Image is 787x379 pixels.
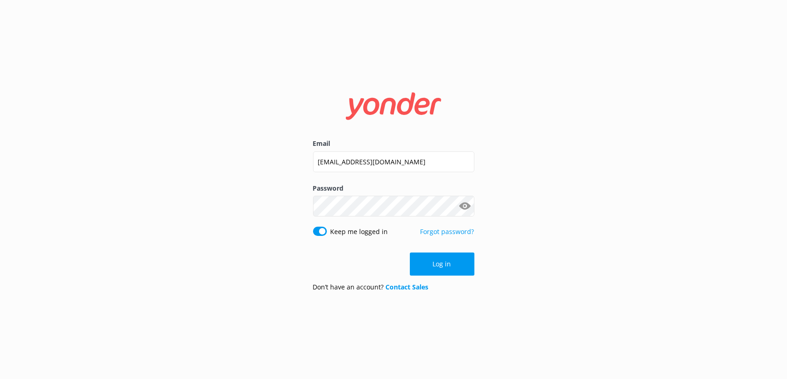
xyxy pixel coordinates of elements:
[313,183,474,193] label: Password
[456,197,474,216] button: Show password
[410,253,474,276] button: Log in
[386,283,429,291] a: Contact Sales
[313,282,429,292] p: Don’t have an account?
[313,138,474,149] label: Email
[331,227,388,237] label: Keep me logged in
[313,151,474,172] input: user@emailaddress.com
[420,227,474,236] a: Forgot password?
